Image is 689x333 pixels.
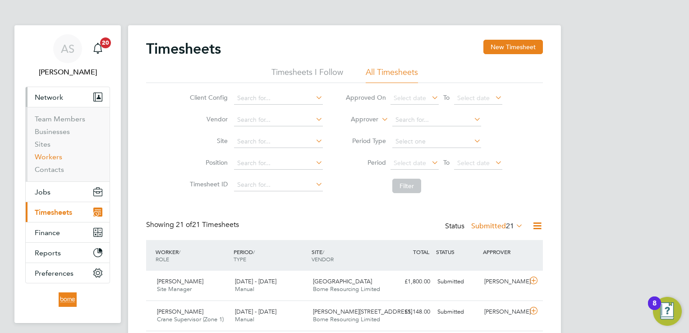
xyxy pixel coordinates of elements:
[313,315,380,323] span: Borne Resourcing Limited
[366,67,418,83] li: All Timesheets
[26,202,110,222] button: Timesheets
[322,248,324,255] span: /
[146,220,241,230] div: Showing
[445,220,525,233] div: Status
[100,37,111,48] span: 20
[35,153,62,161] a: Workers
[35,127,70,136] a: Businesses
[35,140,51,148] a: Sites
[234,114,323,126] input: Search for...
[234,135,323,148] input: Search for...
[434,274,481,289] div: Submitted
[26,87,110,107] button: Network
[345,158,386,166] label: Period
[387,305,434,319] div: £1,148.00
[153,244,231,267] div: WORKER
[35,165,64,174] a: Contacts
[394,94,426,102] span: Select date
[35,228,60,237] span: Finance
[471,222,523,231] label: Submitted
[457,159,490,167] span: Select date
[392,114,481,126] input: Search for...
[179,248,180,255] span: /
[234,157,323,170] input: Search for...
[457,94,490,102] span: Select date
[312,255,334,263] span: VENDOR
[506,222,514,231] span: 21
[176,220,239,229] span: 21 Timesheets
[271,67,343,83] li: Timesheets I Follow
[187,180,228,188] label: Timesheet ID
[187,93,228,102] label: Client Config
[441,157,452,168] span: To
[26,182,110,202] button: Jobs
[157,315,224,323] span: Crane Supervisor (Zone 1)
[89,34,107,63] a: 20
[434,305,481,319] div: Submitted
[309,244,387,267] div: SITE
[653,297,682,326] button: Open Resource Center, 8 new notifications
[234,92,323,105] input: Search for...
[235,277,276,285] span: [DATE] - [DATE]
[61,43,74,55] span: AS
[25,292,110,307] a: Go to home page
[35,115,85,123] a: Team Members
[235,285,254,293] span: Manual
[146,40,221,58] h2: Timesheets
[156,255,169,263] span: ROLE
[26,263,110,283] button: Preferences
[35,249,61,257] span: Reports
[345,93,386,102] label: Approved On
[187,115,228,123] label: Vendor
[176,220,192,229] span: 21 of
[234,255,246,263] span: TYPE
[652,303,657,315] div: 8
[345,137,386,145] label: Period Type
[157,285,192,293] span: Site Manager
[157,277,203,285] span: [PERSON_NAME]
[157,308,203,315] span: [PERSON_NAME]
[313,277,372,285] span: [GEOGRAPHIC_DATA]
[26,107,110,181] div: Network
[441,92,452,103] span: To
[481,274,528,289] div: [PERSON_NAME]
[59,292,76,307] img: borneltd-logo-retina.png
[392,179,421,193] button: Filter
[26,222,110,242] button: Finance
[434,244,481,260] div: STATUS
[187,137,228,145] label: Site
[253,248,255,255] span: /
[313,285,380,293] span: Borne Resourcing Limited
[26,243,110,263] button: Reports
[387,274,434,289] div: £1,800.00
[14,25,121,323] nav: Main navigation
[25,34,110,78] a: AS[PERSON_NAME]
[235,308,276,315] span: [DATE] - [DATE]
[35,269,73,277] span: Preferences
[187,158,228,166] label: Position
[394,159,426,167] span: Select date
[481,244,528,260] div: APPROVER
[231,244,309,267] div: PERIOD
[25,67,110,78] span: Andrew Stevensen
[35,188,51,196] span: Jobs
[234,179,323,191] input: Search for...
[483,40,543,54] button: New Timesheet
[35,93,63,102] span: Network
[392,135,481,148] input: Select one
[481,305,528,319] div: [PERSON_NAME]
[35,208,72,217] span: Timesheets
[313,308,412,315] span: [PERSON_NAME][STREET_ADDRESS]
[338,115,378,124] label: Approver
[413,248,429,255] span: TOTAL
[235,315,254,323] span: Manual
